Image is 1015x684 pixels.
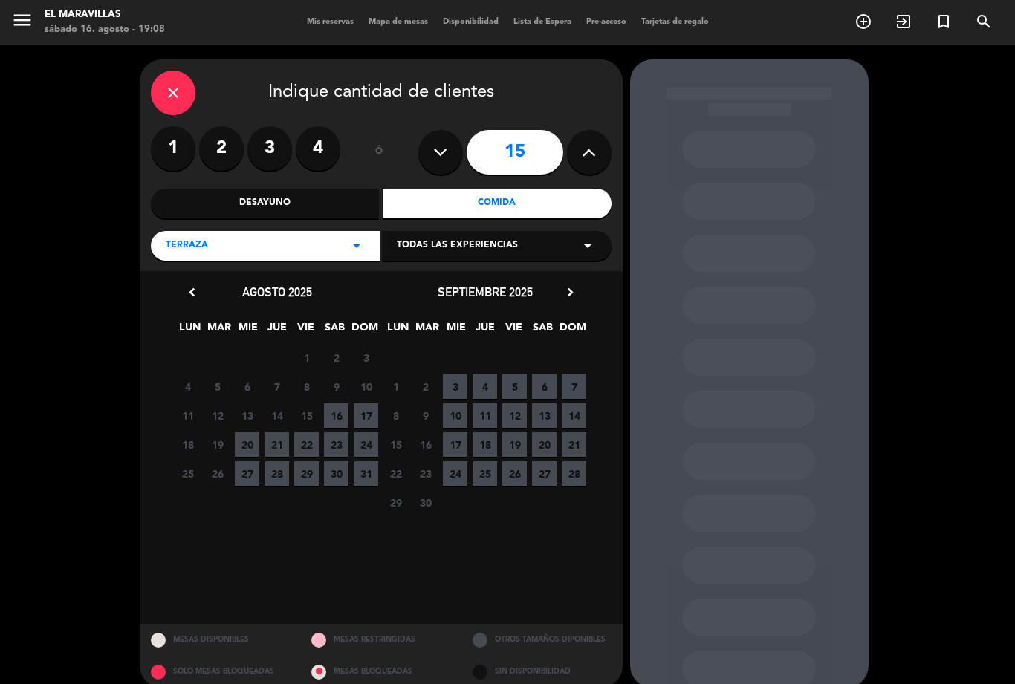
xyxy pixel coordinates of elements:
[443,432,467,457] span: 17
[634,18,716,26] span: Tarjetas de regalo
[560,319,584,343] span: DOM
[354,461,378,486] span: 31
[532,403,557,428] span: 13
[473,432,497,457] span: 18
[294,374,319,399] span: 8
[383,432,408,457] span: 15
[205,432,230,457] span: 19
[502,374,527,399] span: 5
[386,319,410,343] span: LUN
[11,9,33,36] button: menu
[175,403,200,428] span: 11
[236,319,260,343] span: MIE
[855,13,872,30] i: add_circle_outline
[361,18,435,26] span: Mapa de mesas
[265,461,289,486] span: 28
[354,345,378,370] span: 3
[895,13,912,30] i: exit_to_app
[299,18,361,26] span: Mis reservas
[355,126,403,178] div: ó
[531,319,555,343] span: SAB
[562,403,586,428] span: 14
[413,374,438,399] span: 2
[579,237,597,255] i: arrow_drop_down
[397,238,518,253] span: Todas las experiencias
[443,374,467,399] span: 3
[975,13,993,30] i: search
[502,319,526,343] span: VIE
[294,461,319,486] span: 29
[348,237,366,255] i: arrow_drop_down
[235,374,259,399] span: 6
[532,461,557,486] span: 27
[413,490,438,515] span: 30
[322,319,347,343] span: SAB
[473,319,497,343] span: JUE
[294,345,319,370] span: 1
[354,374,378,399] span: 10
[265,319,289,343] span: JUE
[964,9,1004,34] span: BUSCAR
[151,189,380,218] div: Desayuno
[296,126,340,171] label: 4
[532,374,557,399] span: 6
[438,284,533,299] span: septiembre 2025
[843,9,883,34] span: RESERVAR MESA
[444,319,468,343] span: MIE
[324,432,348,457] span: 23
[443,461,467,486] span: 24
[294,403,319,428] span: 15
[883,9,924,34] span: WALK IN
[11,9,33,31] i: menu
[178,319,202,343] span: LUN
[265,374,289,399] span: 7
[151,71,612,115] div: Indique cantidad de clientes
[473,374,497,399] span: 4
[924,9,964,34] span: Reserva especial
[140,624,301,656] div: MESAS DISPONIBLES
[45,7,165,22] div: El Maravillas
[506,18,579,26] span: Lista de Espera
[199,126,244,171] label: 2
[166,238,208,253] span: Terraza
[502,432,527,457] span: 19
[324,374,348,399] span: 9
[205,403,230,428] span: 12
[562,374,586,399] span: 7
[294,432,319,457] span: 22
[235,432,259,457] span: 20
[562,432,586,457] span: 21
[351,319,376,343] span: DOM
[579,18,634,26] span: Pre-acceso
[45,22,165,37] div: sábado 16. agosto - 19:08
[324,345,348,370] span: 2
[235,403,259,428] span: 13
[532,432,557,457] span: 20
[324,403,348,428] span: 16
[383,490,408,515] span: 29
[175,432,200,457] span: 18
[383,374,408,399] span: 1
[205,461,230,486] span: 26
[383,189,612,218] div: Comida
[413,432,438,457] span: 16
[413,461,438,486] span: 23
[265,403,289,428] span: 14
[473,403,497,428] span: 11
[562,284,578,300] i: chevron_right
[354,432,378,457] span: 24
[461,624,623,656] div: OTROS TAMAÑOS DIPONIBLES
[151,126,195,171] label: 1
[324,461,348,486] span: 30
[383,403,408,428] span: 8
[175,461,200,486] span: 25
[502,403,527,428] span: 12
[443,403,467,428] span: 10
[242,284,312,299] span: agosto 2025
[164,84,182,102] i: close
[435,18,506,26] span: Disponibilidad
[502,461,527,486] span: 26
[300,624,461,656] div: MESAS RESTRINGIDAS
[205,374,230,399] span: 5
[294,319,318,343] span: VIE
